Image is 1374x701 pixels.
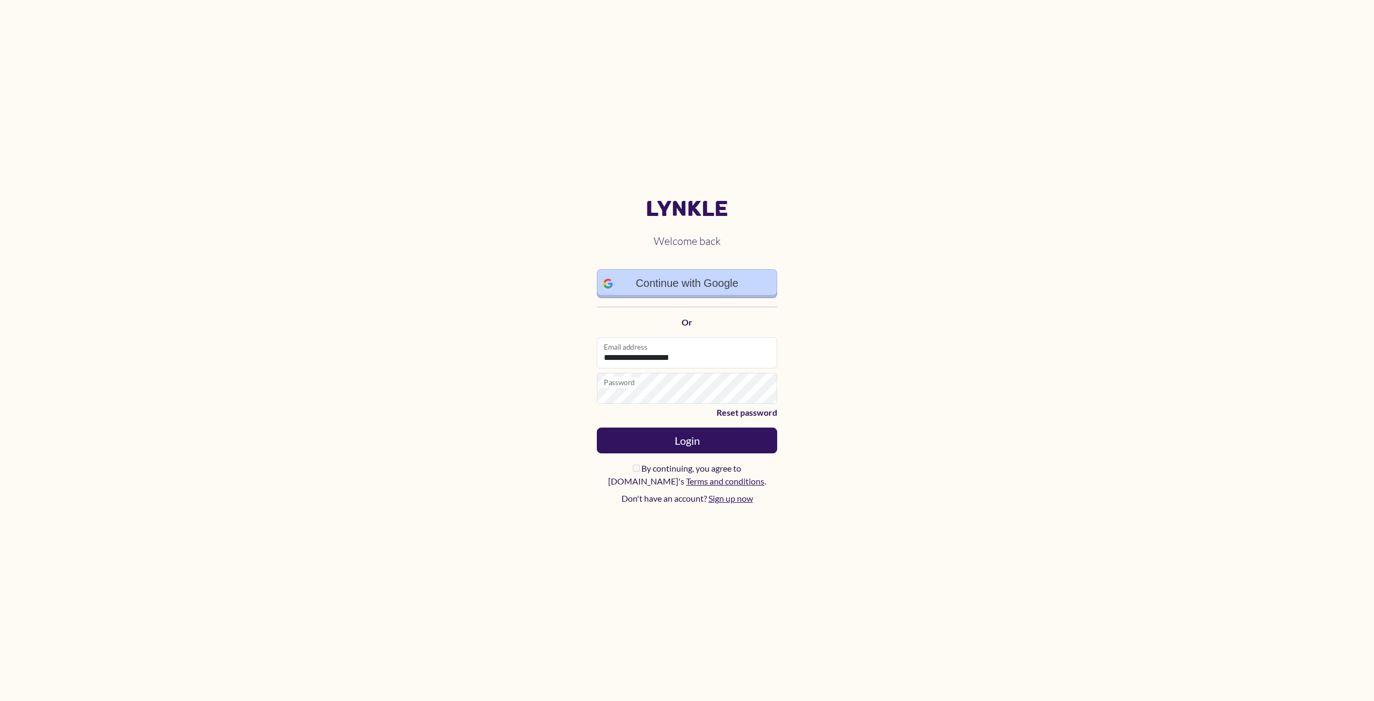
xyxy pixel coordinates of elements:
[708,493,753,503] a: Sign up now
[597,428,777,453] button: Login
[686,476,764,486] a: Terms and conditions
[597,269,777,298] a: Continue with Google
[597,406,777,419] a: Reset password
[633,465,640,472] input: By continuing, you agree to [DOMAIN_NAME]'s Terms and conditions.
[597,226,777,256] h2: Welcome back
[597,492,777,505] p: Don't have an account?
[597,462,777,488] label: By continuing, you agree to [DOMAIN_NAME]'s .
[597,196,777,222] a: Lynkle
[682,317,692,327] strong: Or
